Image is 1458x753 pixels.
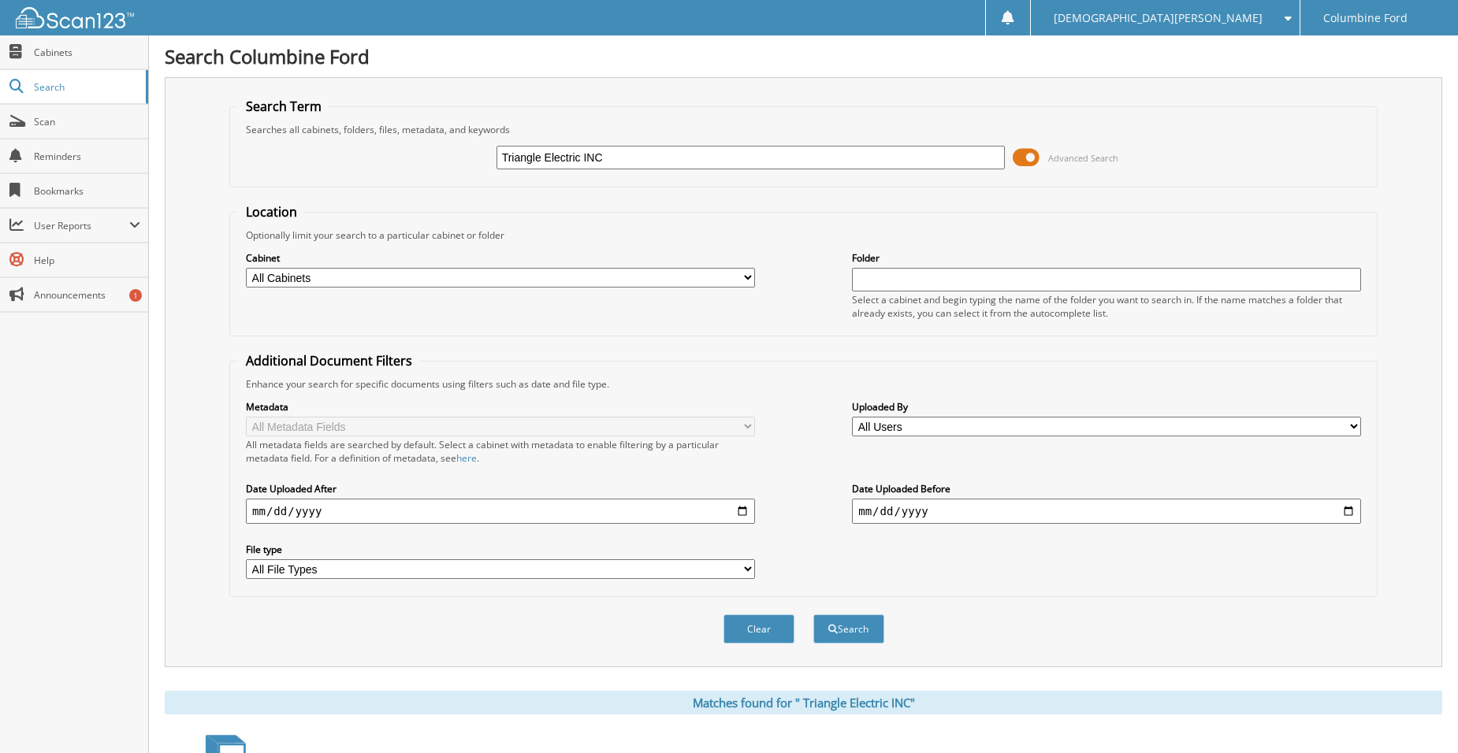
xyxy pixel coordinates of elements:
h1: Search Columbine Ford [165,43,1442,69]
input: start [246,499,755,524]
span: Search [34,80,138,94]
div: Optionally limit your search to a particular cabinet or folder [238,228,1369,242]
label: Date Uploaded Before [852,482,1361,495]
span: Scan [34,115,140,128]
label: Cabinet [246,251,755,265]
label: File type [246,543,755,556]
span: Advanced Search [1048,152,1118,164]
span: Cabinets [34,46,140,59]
span: Announcements [34,288,140,302]
label: Metadata [246,400,755,414]
button: Clear [723,614,794,644]
input: end [852,499,1361,524]
button: Search [813,614,884,644]
label: Folder [852,251,1361,265]
span: [DEMOGRAPHIC_DATA][PERSON_NAME] [1054,13,1263,23]
span: Help [34,254,140,267]
span: Columbine Ford [1323,13,1408,23]
span: Bookmarks [34,184,140,198]
div: Enhance your search for specific documents using filters such as date and file type. [238,377,1369,391]
div: Matches found for " Triangle Electric INC" [165,691,1442,714]
div: Searches all cabinets, folders, files, metadata, and keywords [238,123,1369,136]
legend: Location [238,203,305,221]
label: Date Uploaded After [246,482,755,495]
a: here [456,451,477,465]
div: All metadata fields are searched by default. Select a cabinet with metadata to enable filtering b... [246,438,755,465]
span: Reminders [34,150,140,163]
label: Uploaded By [852,400,1361,414]
legend: Additional Document Filters [238,352,420,369]
div: 1 [129,289,142,302]
div: Select a cabinet and begin typing the name of the folder you want to search in. If the name match... [852,293,1361,320]
img: scan123-logo-white.svg [16,7,134,28]
span: User Reports [34,219,129,232]
legend: Search Term [238,98,329,115]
